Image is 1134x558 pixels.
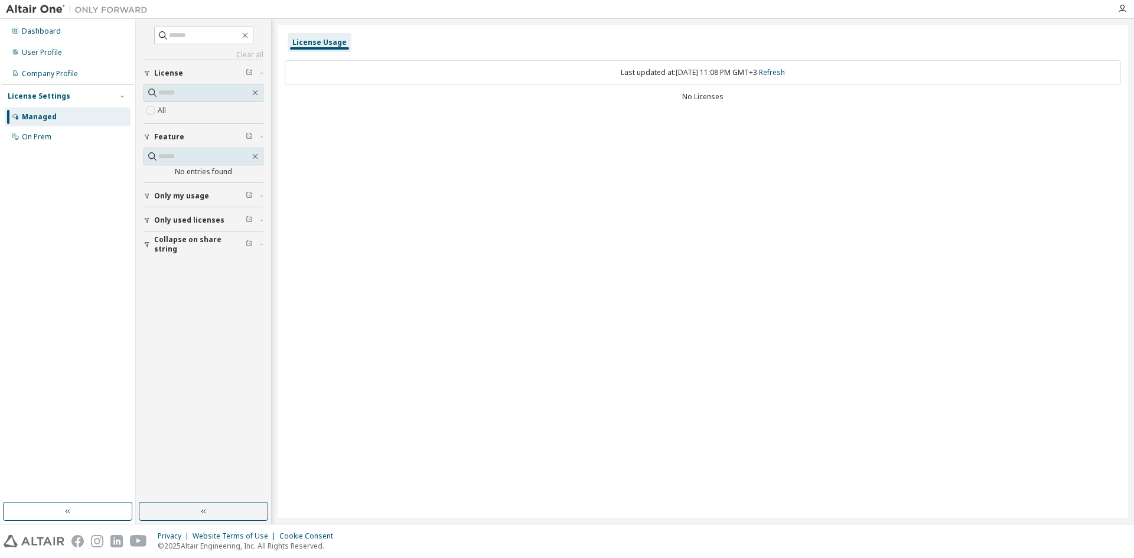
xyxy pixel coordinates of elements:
[144,124,263,150] button: Feature
[246,191,253,201] span: Clear filter
[154,68,183,78] span: License
[71,535,84,547] img: facebook.svg
[144,207,263,233] button: Only used licenses
[22,132,51,142] div: On Prem
[154,235,246,254] span: Collapse on share string
[8,92,70,101] div: License Settings
[144,183,263,209] button: Only my usage
[246,132,253,142] span: Clear filter
[279,531,340,541] div: Cookie Consent
[158,531,193,541] div: Privacy
[22,27,61,36] div: Dashboard
[4,535,64,547] img: altair_logo.svg
[22,69,78,79] div: Company Profile
[158,103,168,118] label: All
[22,112,57,122] div: Managed
[144,231,263,257] button: Collapse on share string
[193,531,279,541] div: Website Terms of Use
[144,167,263,177] div: No entries found
[110,535,123,547] img: linkedin.svg
[91,535,103,547] img: instagram.svg
[285,60,1121,85] div: Last updated at: [DATE] 11:08 PM GMT+3
[246,216,253,225] span: Clear filter
[22,48,62,57] div: User Profile
[144,50,263,60] a: Clear all
[246,240,253,249] span: Clear filter
[154,191,209,201] span: Only my usage
[292,38,347,47] div: License Usage
[285,92,1121,102] div: No Licenses
[246,68,253,78] span: Clear filter
[144,60,263,86] button: License
[154,216,224,225] span: Only used licenses
[154,132,184,142] span: Feature
[759,67,785,77] a: Refresh
[130,535,147,547] img: youtube.svg
[6,4,154,15] img: Altair One
[158,541,340,551] p: © 2025 Altair Engineering, Inc. All Rights Reserved.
